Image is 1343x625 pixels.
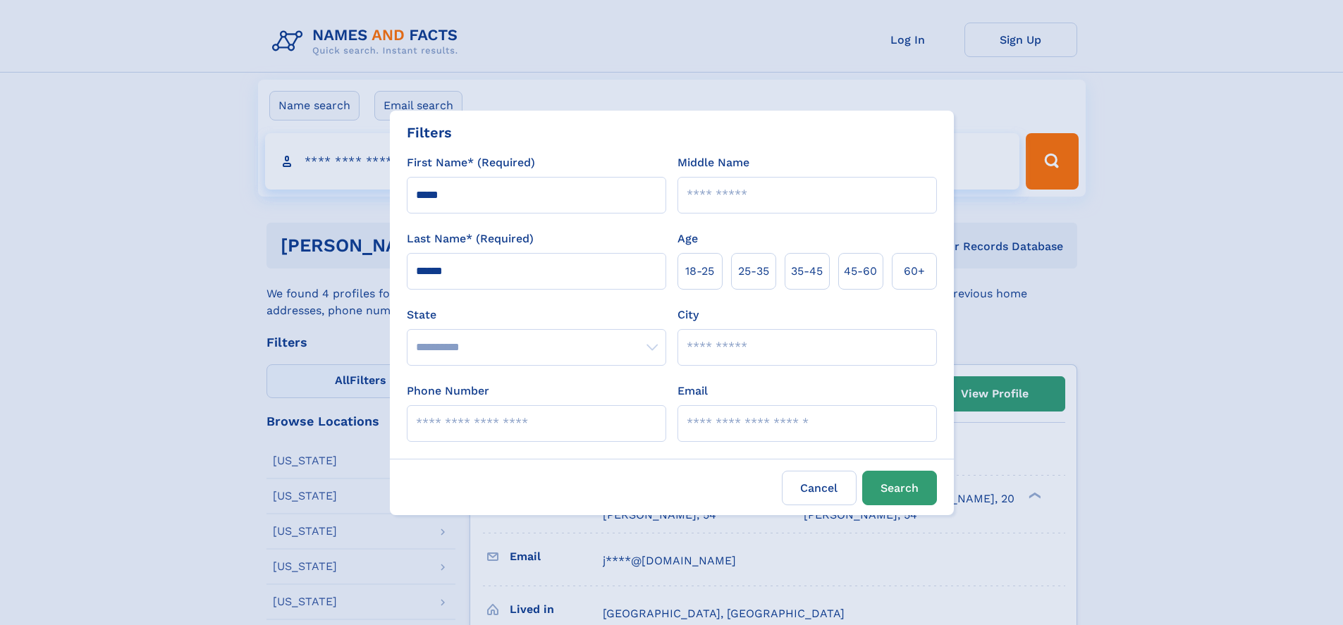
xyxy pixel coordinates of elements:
label: Age [677,230,698,247]
label: Email [677,383,708,400]
label: Cancel [782,471,857,505]
label: Middle Name [677,154,749,171]
span: 45‑60 [844,263,877,280]
label: State [407,307,666,323]
span: 35‑45 [791,263,823,280]
button: Search [862,471,937,505]
label: First Name* (Required) [407,154,535,171]
div: Filters [407,122,452,143]
label: City [677,307,699,323]
span: 18‑25 [685,263,714,280]
span: 60+ [904,263,925,280]
span: 25‑35 [738,263,769,280]
label: Last Name* (Required) [407,230,534,247]
label: Phone Number [407,383,489,400]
